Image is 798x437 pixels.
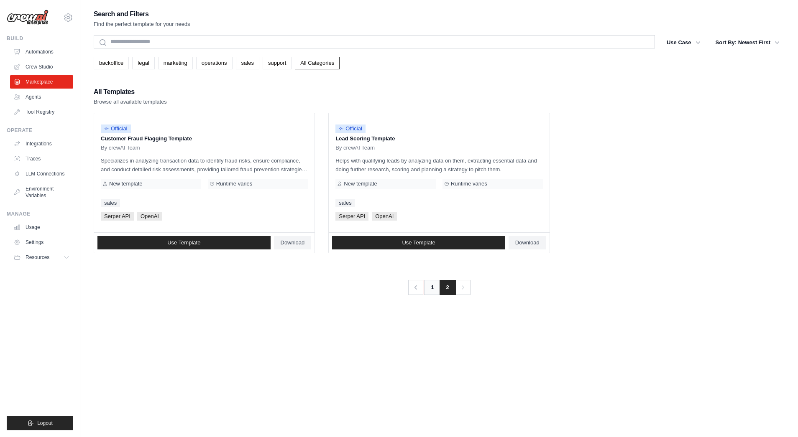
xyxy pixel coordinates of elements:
[10,60,73,74] a: Crew Studio
[236,57,259,69] a: sales
[335,145,375,151] span: By crewAI Team
[7,211,73,217] div: Manage
[10,152,73,165] a: Traces
[662,35,706,50] button: Use Case
[7,35,73,42] div: Build
[167,239,200,246] span: Use Template
[101,156,308,174] p: Specializes in analyzing transaction data to identify fraud risks, ensure compliance, and conduct...
[10,182,73,202] a: Environment Variables
[344,180,377,187] span: New template
[101,199,120,207] a: sales
[196,57,233,69] a: operations
[101,145,140,151] span: By crewAI Team
[263,57,292,69] a: support
[97,236,271,249] a: Use Template
[10,45,73,58] a: Automations
[7,416,73,430] button: Logout
[101,135,308,143] p: Customer Fraud Flagging Template
[335,156,542,174] p: Helps with qualifying leads by analyzing data on them, extracting essential data and doing furthe...
[94,57,129,69] a: backoffice
[335,212,368,221] span: Serper API
[26,254,49,261] span: Resources
[408,280,470,295] nav: Pagination
[509,236,546,249] a: Download
[402,239,435,246] span: Use Template
[10,167,73,180] a: LLM Connections
[7,10,49,25] img: Logo
[295,57,340,69] a: All Categories
[216,180,253,187] span: Runtime varies
[10,105,73,119] a: Tool Registry
[10,137,73,150] a: Integrations
[10,236,73,249] a: Settings
[101,212,134,221] span: Serper API
[7,127,73,134] div: Operate
[158,57,193,69] a: marketing
[137,212,162,221] span: OpenAI
[101,124,131,133] span: Official
[451,180,487,187] span: Runtime varies
[335,135,542,143] p: Lead Scoring Template
[10,90,73,104] a: Agents
[281,239,305,246] span: Download
[335,199,355,207] a: sales
[94,86,167,98] h2: All Templates
[94,8,190,20] h2: Search and Filters
[94,20,190,28] p: Find the perfect template for your needs
[37,420,53,427] span: Logout
[10,75,73,89] a: Marketplace
[132,57,154,69] a: legal
[424,280,440,295] a: 1
[10,251,73,264] button: Resources
[10,221,73,234] a: Usage
[515,239,540,246] span: Download
[332,236,505,249] a: Use Template
[711,35,785,50] button: Sort By: Newest First
[109,180,142,187] span: New template
[440,280,456,295] span: 2
[372,212,397,221] span: OpenAI
[335,124,366,133] span: Official
[274,236,312,249] a: Download
[94,98,167,106] p: Browse all available templates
